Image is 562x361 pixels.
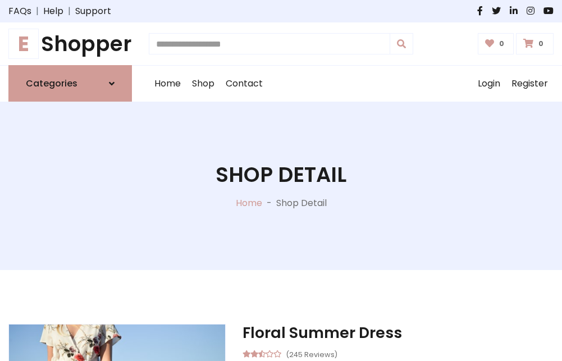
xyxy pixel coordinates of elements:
a: Home [236,197,262,209]
h1: Shopper [8,31,132,56]
a: Register [506,66,554,102]
a: FAQs [8,4,31,18]
a: Categories [8,65,132,102]
span: E [8,29,39,59]
a: Help [43,4,63,18]
a: Contact [220,66,268,102]
h6: Categories [26,78,77,89]
a: EShopper [8,31,132,56]
a: 0 [478,33,514,54]
p: Shop Detail [276,197,327,210]
h3: Floral Summer Dress [243,324,554,342]
a: Shop [186,66,220,102]
a: Home [149,66,186,102]
h1: Shop Detail [216,162,346,187]
span: | [31,4,43,18]
span: 0 [496,39,507,49]
small: (245 Reviews) [286,347,337,360]
a: 0 [516,33,554,54]
span: | [63,4,75,18]
a: Support [75,4,111,18]
a: Login [472,66,506,102]
span: 0 [536,39,546,49]
p: - [262,197,276,210]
